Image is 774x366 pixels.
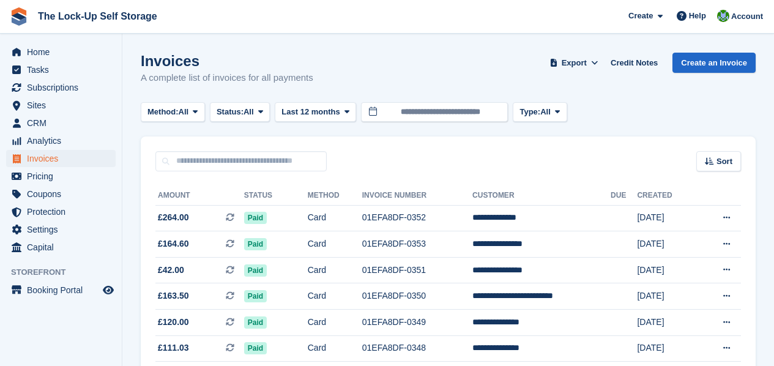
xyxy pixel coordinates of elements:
td: [DATE] [637,257,697,283]
th: Amount [155,186,244,206]
td: 01EFA8DF-0350 [362,283,472,310]
td: Card [308,257,362,283]
td: Card [308,335,362,362]
td: Card [308,283,362,310]
button: Export [547,53,601,73]
span: Subscriptions [27,79,100,96]
td: Card [308,205,362,231]
span: CRM [27,114,100,132]
td: [DATE] [637,310,697,336]
span: Paid [244,264,267,277]
a: Credit Notes [606,53,663,73]
a: menu [6,282,116,299]
span: Paid [244,238,267,250]
td: Card [308,310,362,336]
a: menu [6,61,116,78]
span: All [540,106,551,118]
td: 01EFA8DF-0351 [362,257,472,283]
span: Export [562,57,587,69]
span: Invoices [27,150,100,167]
span: Storefront [11,266,122,278]
p: A complete list of invoices for all payments [141,71,313,85]
span: Protection [27,203,100,220]
span: Last 12 months [281,106,340,118]
span: Tasks [27,61,100,78]
th: Due [611,186,637,206]
span: Pricing [27,168,100,185]
a: menu [6,168,116,185]
span: £120.00 [158,316,189,329]
span: Home [27,43,100,61]
a: menu [6,203,116,220]
span: £42.00 [158,264,184,277]
span: Analytics [27,132,100,149]
a: The Lock-Up Self Storage [33,6,162,26]
td: 01EFA8DF-0349 [362,310,472,336]
button: Status: All [210,102,270,122]
span: Create [628,10,653,22]
a: menu [6,97,116,114]
span: All [244,106,254,118]
span: Settings [27,221,100,238]
a: menu [6,185,116,203]
td: [DATE] [637,335,697,362]
th: Created [637,186,697,206]
span: Coupons [27,185,100,203]
span: Status: [217,106,244,118]
span: Sort [716,155,732,168]
td: 01EFA8DF-0352 [362,205,472,231]
button: Method: All [141,102,205,122]
button: Type: All [513,102,567,122]
span: Paid [244,290,267,302]
a: menu [6,221,116,238]
span: Booking Portal [27,282,100,299]
td: [DATE] [637,205,697,231]
span: Paid [244,212,267,224]
a: menu [6,79,116,96]
h1: Invoices [141,53,313,69]
th: Status [244,186,308,206]
span: Help [689,10,706,22]
img: Andrew Beer [717,10,729,22]
td: [DATE] [637,283,697,310]
span: Type: [519,106,540,118]
img: stora-icon-8386f47178a22dfd0bd8f6a31ec36ba5ce8667c1dd55bd0f319d3a0aa187defe.svg [10,7,28,26]
td: [DATE] [637,231,697,258]
td: 01EFA8DF-0348 [362,335,472,362]
button: Last 12 months [275,102,356,122]
span: £264.00 [158,211,189,224]
span: Method: [147,106,179,118]
span: Capital [27,239,100,256]
span: Account [731,10,763,23]
span: £164.60 [158,237,189,250]
a: Create an Invoice [672,53,756,73]
a: menu [6,150,116,167]
a: menu [6,43,116,61]
span: Paid [244,316,267,329]
a: menu [6,132,116,149]
th: Customer [472,186,611,206]
a: menu [6,239,116,256]
span: All [179,106,189,118]
th: Method [308,186,362,206]
th: Invoice Number [362,186,472,206]
td: 01EFA8DF-0353 [362,231,472,258]
span: £163.50 [158,289,189,302]
span: Sites [27,97,100,114]
td: Card [308,231,362,258]
a: menu [6,114,116,132]
a: Preview store [101,283,116,297]
span: £111.03 [158,342,189,354]
span: Paid [244,342,267,354]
